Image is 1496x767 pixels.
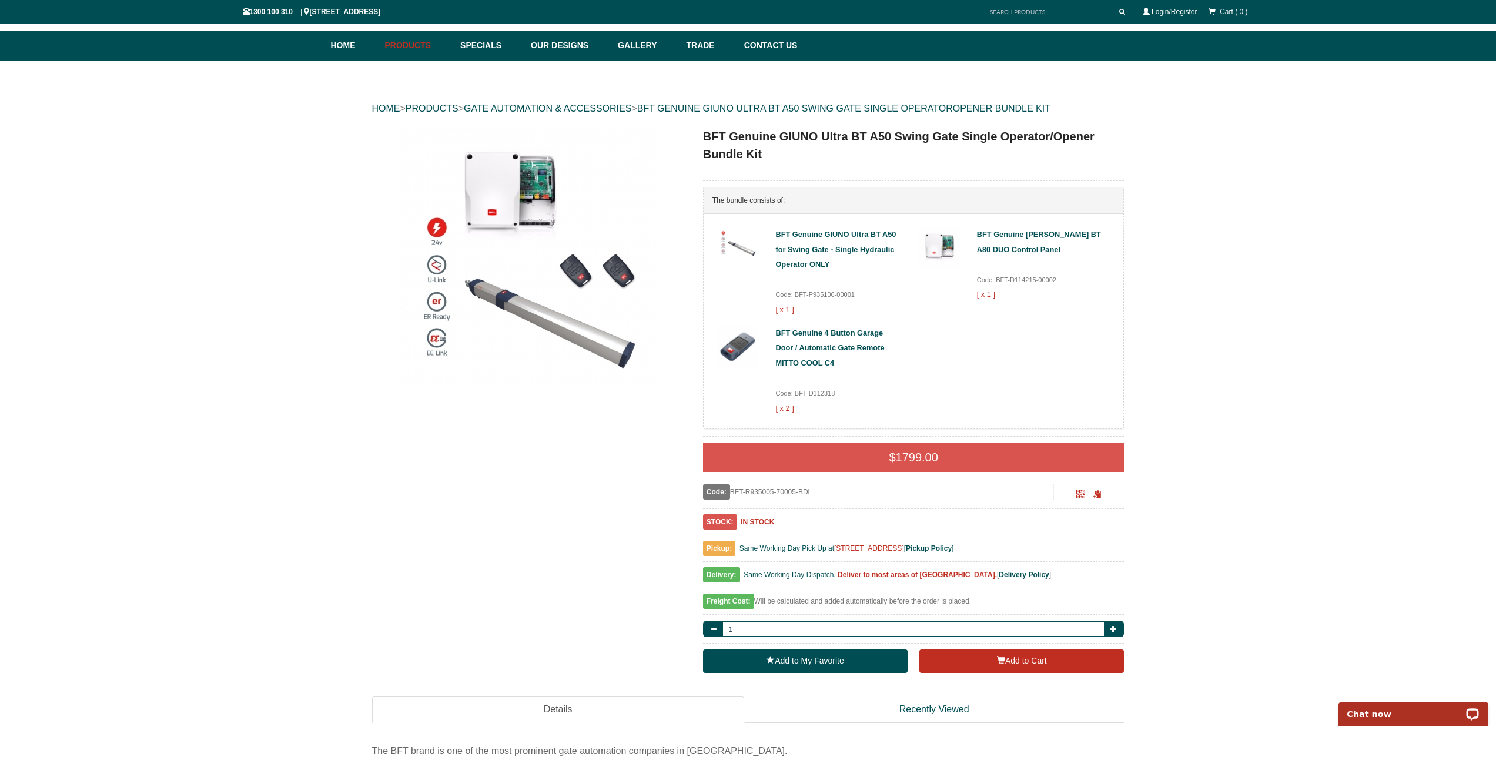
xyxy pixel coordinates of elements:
div: > > > [372,90,1124,128]
a: Add to My Favorite [703,649,908,673]
a: [STREET_ADDRESS] [834,544,904,552]
span: Same Working Day Dispatch. [744,571,836,579]
img: bft-genuine-thalia-bt-a80-duo-control-panel-2025415165531-oaz_thumb_small.jpg [918,227,960,269]
div: BFT-R935005-70005-BDL [703,484,1054,500]
a: Products [379,31,455,61]
a: BFT Genuine GIUNO Ultra BT A50 Swing Gate Single Operator/Opener Bundle Kit - - Gate Warehouse [373,128,684,386]
a: Pickup Policy [906,544,952,552]
span: Code: BFT-P935106-00001 [775,291,855,298]
iframe: LiveChat chat widget [1331,689,1496,726]
a: BFT GENUINE GIUNO ULTRA BT A50 SWING GATE SINGLE OPERATOROPENER BUNDLE KIT [637,103,1050,113]
a: BFT Genuine [PERSON_NAME] BT A80 DUO Control Panel [977,230,1101,254]
span: Code: [703,484,730,500]
span: Delivery: [703,567,740,582]
a: Specials [454,31,525,61]
a: PRODUCTS [406,103,458,113]
span: Same Working Day Pick Up at [ ] [739,544,954,552]
div: [ ] [703,568,1124,588]
span: 1799.00 [896,451,938,464]
a: Home [331,31,379,61]
a: Recently Viewed [744,696,1124,723]
strong: [ x 1 ] [977,290,995,299]
span: Pickup: [703,541,735,556]
h1: BFT Genuine GIUNO Ultra BT A50 Swing Gate Single Operator/Opener Bundle Kit [703,128,1124,163]
a: GATE AUTOMATION & ACCESSORIES [464,103,631,113]
a: Login/Register [1152,8,1197,16]
img: bft-genuine-giuno-ultra-bt-a50-for-swing-gate-single-hydraulic-operator-only-2023111721253-dqe_th... [717,227,759,269]
img: bft-4-buttons-garage-doorautomatic-gate-remote-mitto-cool-c4-20247319317-ozf_thumb_small.jpg [717,326,759,368]
div: The BFT brand is one of the most prominent gate automation companies in [GEOGRAPHIC_DATA]. [372,741,1124,761]
a: Our Designs [525,31,612,61]
button: Add to Cart [919,649,1124,673]
div: Will be calculated and added automatically before the order is placed. [703,594,1124,615]
a: BFT Genuine GIUNO Ultra BT A50 for Swing Gate - Single Hydraulic Operator ONLY [775,230,896,269]
span: Code: BFT-D112318 [775,390,835,397]
span: Code: BFT-D114215-00002 [977,276,1056,283]
div: The bundle consists of: [704,187,1124,214]
div: $ [703,443,1124,472]
input: SEARCH PRODUCTS [984,5,1115,19]
strong: [ x 2 ] [775,404,794,413]
img: BFT Genuine GIUNO Ultra BT A50 Swing Gate Single Operator/Opener Bundle Kit - - Gate Warehouse [399,128,658,386]
span: 1300 100 310 | [STREET_ADDRESS] [243,8,381,16]
a: HOME [372,103,400,113]
a: Contact Us [738,31,798,61]
a: Delivery Policy [999,571,1049,579]
a: Trade [680,31,738,61]
span: Click to copy the URL [1093,490,1102,499]
span: Cart ( 0 ) [1220,8,1247,16]
strong: [ x 1 ] [775,305,794,314]
a: BFT Genuine 4 Button Garage Door / Automatic Gate Remote MITTO COOL C4 [775,329,884,367]
a: Details [372,696,744,723]
span: STOCK: [703,514,737,530]
span: Freight Cost: [703,594,754,609]
b: IN STOCK [741,518,774,526]
a: Click to enlarge and scan to share. [1076,491,1085,500]
a: Gallery [612,31,680,61]
b: Deliver to most areas of [GEOGRAPHIC_DATA]. [838,571,997,579]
